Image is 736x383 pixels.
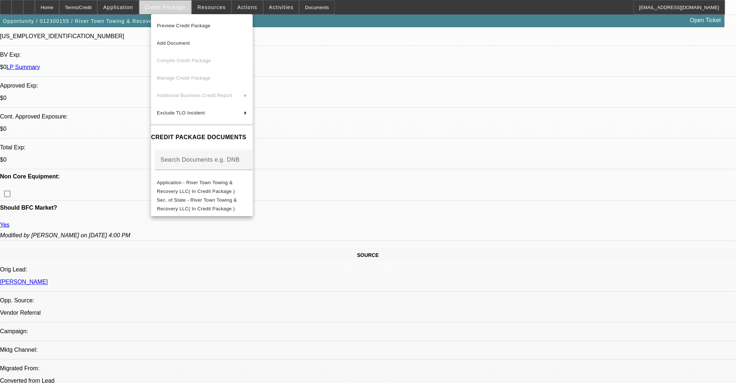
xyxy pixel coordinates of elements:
span: Preview Credit Package [157,23,211,28]
span: Sec. of State - River Town Towing & Recovery LLC( In Credit Package ) [157,197,237,211]
button: Application - River Town Towing & Recovery LLC( In Credit Package ) [151,178,253,195]
span: Exclude TLO Incident [157,110,205,116]
mat-label: Search Documents e.g. DNB [160,156,240,162]
span: Add Document [157,40,190,46]
span: Application - River Town Towing & Recovery LLC( In Credit Package ) [157,180,235,194]
button: Sec. of State - River Town Towing & Recovery LLC( In Credit Package ) [151,195,253,213]
h4: CREDIT PACKAGE DOCUMENTS [151,133,253,142]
